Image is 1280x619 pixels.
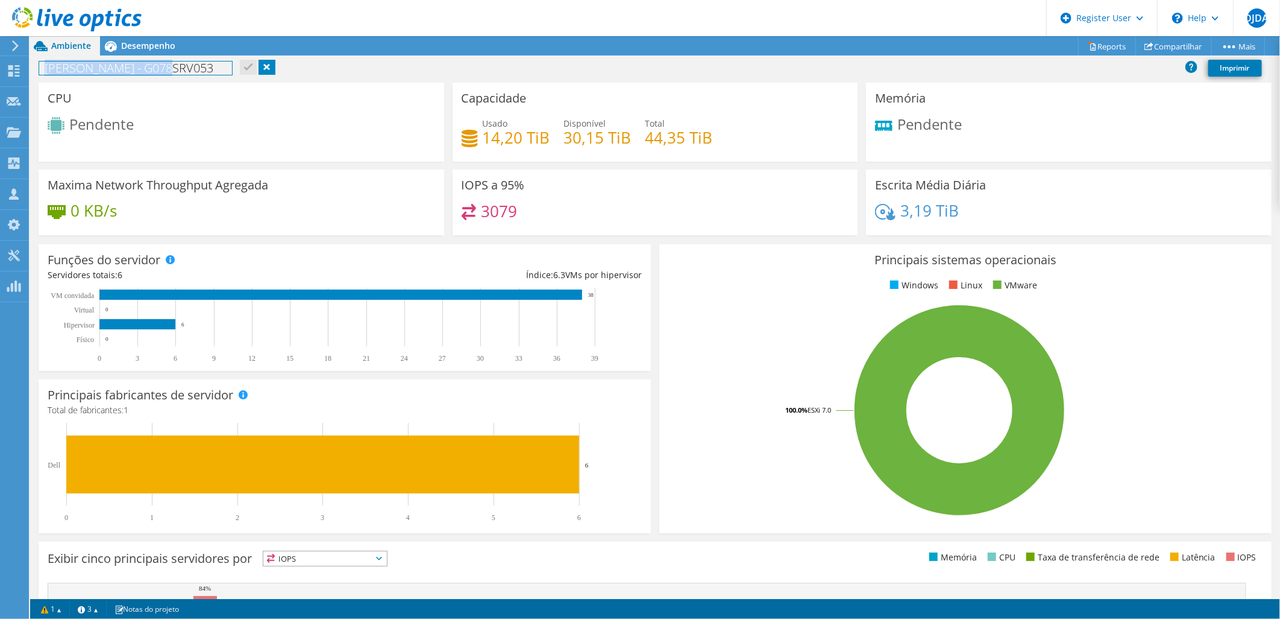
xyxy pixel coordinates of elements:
[946,279,982,292] li: Linux
[477,354,484,363] text: 30
[553,269,565,281] span: 6.3
[324,354,331,363] text: 18
[248,354,256,363] text: 12
[77,335,94,344] tspan: Físico
[71,204,117,217] h4: 0 KB/s
[875,179,986,192] h3: Escrita Média Diária
[64,513,68,522] text: 0
[263,551,387,566] span: IOPS
[74,306,95,314] text: Virtual
[48,268,345,282] div: Servidores totais:
[136,354,139,363] text: 3
[1208,60,1262,77] a: Imprimir
[808,405,831,414] tspan: ESXi 7.0
[363,354,370,363] text: 21
[439,354,446,363] text: 27
[645,131,713,144] h4: 44,35 TiB
[401,354,408,363] text: 24
[69,602,107,617] a: 3
[150,513,154,522] text: 1
[236,513,239,522] text: 2
[897,114,962,134] span: Pendente
[1211,37,1265,56] a: Mais
[585,462,589,469] text: 6
[577,513,581,522] text: 6
[39,62,232,75] h1: [PERSON_NAME] - G078SRV053
[875,92,926,105] h3: Memória
[564,118,606,129] span: Disponível
[483,118,508,129] span: Usado
[118,269,122,281] span: 6
[48,389,233,402] h3: Principais fabricantes de servidor
[199,585,211,592] text: 84%
[1135,37,1212,56] a: Compartilhar
[985,551,1015,564] li: CPU
[212,354,216,363] text: 9
[286,354,293,363] text: 15
[483,131,550,144] h4: 14,20 TiB
[48,404,642,417] h4: Total de fabricantes:
[553,354,560,363] text: 36
[1167,551,1216,564] li: Latência
[69,114,134,134] span: Pendente
[48,179,268,192] h3: Maxima Network Throughput Agregada
[174,354,177,363] text: 6
[645,118,665,129] span: Total
[1023,551,1159,564] li: Taxa de transferência de rede
[588,292,594,298] text: 38
[926,551,977,564] li: Memória
[98,354,101,363] text: 0
[33,602,70,617] a: 1
[51,40,91,51] span: Ambiente
[48,92,72,105] h3: CPU
[591,354,598,363] text: 39
[515,354,522,363] text: 33
[106,602,187,617] a: Notas do projeto
[121,40,175,51] span: Desempenho
[1172,13,1183,24] svg: \n
[785,405,808,414] tspan: 100.0%
[1247,8,1267,28] span: DJDA
[900,204,959,217] h4: 3,19 TiB
[51,291,94,300] text: VM convidada
[481,205,517,218] h4: 3079
[181,322,184,328] text: 6
[492,513,495,522] text: 5
[345,268,642,282] div: Índice: VMs por hipervisor
[564,131,632,144] h4: 30,15 TiB
[887,279,938,292] li: Windows
[64,321,95,329] text: Hipervisor
[48,461,60,469] text: Dell
[406,513,410,522] text: 4
[105,306,108,313] text: 0
[462,92,527,105] h3: Capacidade
[105,336,108,342] text: 0
[1223,551,1256,564] li: IOPS
[990,279,1037,292] li: VMware
[668,253,1263,267] h3: Principais sistemas operacionais
[48,253,160,267] h3: Funções do servidor
[321,513,324,522] text: 3
[462,179,525,192] h3: IOPS a 95%
[1078,37,1136,56] a: Reports
[124,404,128,416] span: 1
